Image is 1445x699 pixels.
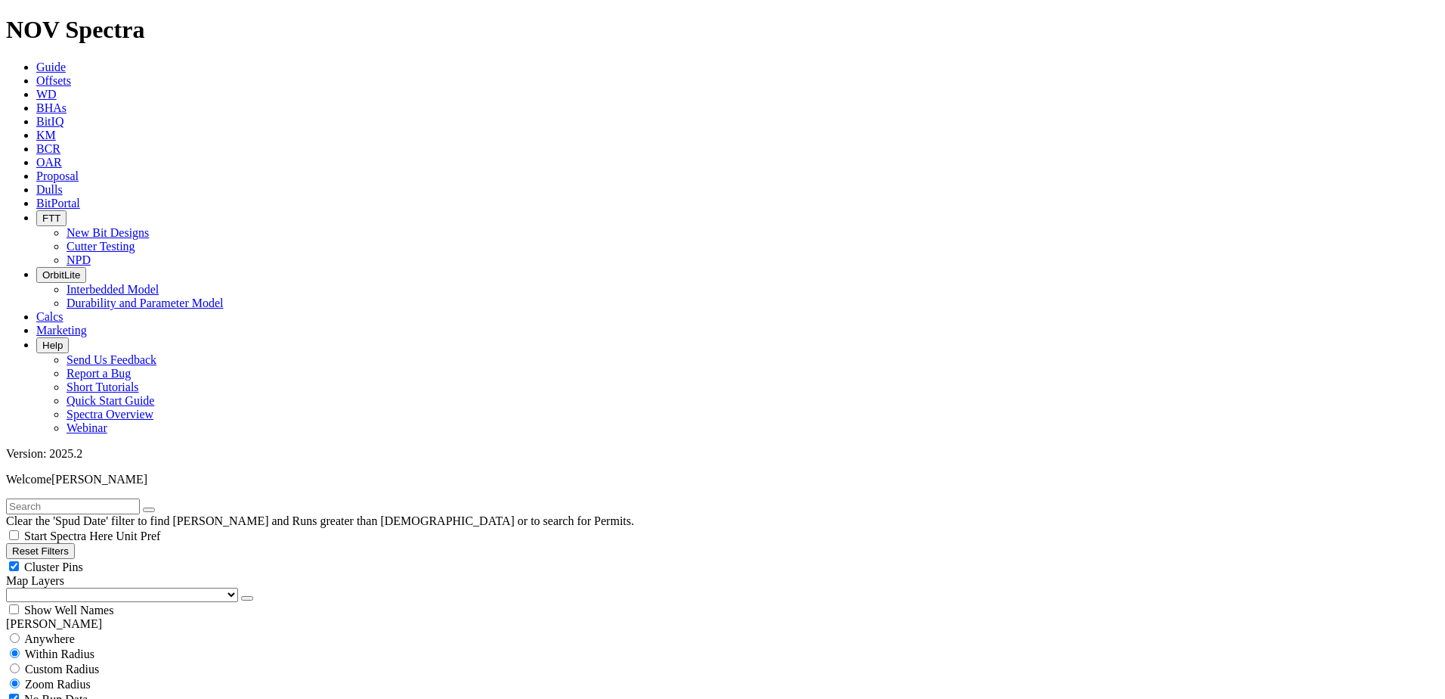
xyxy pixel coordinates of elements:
a: KM [36,129,56,141]
input: Search [6,499,140,514]
a: Short Tutorials [67,381,139,393]
p: Welcome [6,473,1439,486]
button: Reset Filters [6,543,75,559]
a: Calcs [36,310,63,323]
a: Quick Start Guide [67,394,154,407]
a: BHAs [36,101,67,114]
span: Map Layers [6,574,64,587]
span: Help [42,340,63,351]
a: NPD [67,253,91,266]
span: Within Radius [25,648,94,660]
span: FTT [42,213,60,224]
span: Cluster Pins [24,561,83,573]
span: Unit Pref [116,530,160,542]
a: WD [36,88,57,101]
a: New Bit Designs [67,226,149,239]
a: Cutter Testing [67,240,135,253]
button: OrbitLite [36,267,86,283]
span: [PERSON_NAME] [51,473,147,486]
div: [PERSON_NAME] [6,617,1439,631]
a: BitIQ [36,115,63,128]
span: Custom Radius [25,663,99,676]
a: BitPortal [36,197,80,210]
a: BCR [36,142,60,155]
a: Send Us Feedback [67,353,156,366]
a: Dulls [36,183,63,196]
span: Start Spectra Here [24,530,113,542]
span: Zoom Radius [25,678,91,691]
span: Show Well Names [24,604,113,617]
button: Help [36,337,69,353]
a: Durability and Parameter Model [67,297,224,309]
h1: NOV Spectra [6,16,1439,44]
a: Marketing [36,324,87,337]
button: FTT [36,210,67,226]
a: Webinar [67,421,107,434]
a: Report a Bug [67,367,131,380]
span: Clear the 'Spud Date' filter to find [PERSON_NAME] and Runs greater than [DEMOGRAPHIC_DATA] or to... [6,514,634,527]
span: Anywhere [24,632,75,645]
div: Version: 2025.2 [6,447,1439,461]
a: Offsets [36,74,71,87]
input: Start Spectra Here [9,530,19,540]
a: Spectra Overview [67,408,153,421]
a: OAR [36,156,62,169]
span: OrbitLite [42,269,80,281]
a: Interbedded Model [67,283,159,296]
a: Proposal [36,169,79,182]
a: Guide [36,61,66,73]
